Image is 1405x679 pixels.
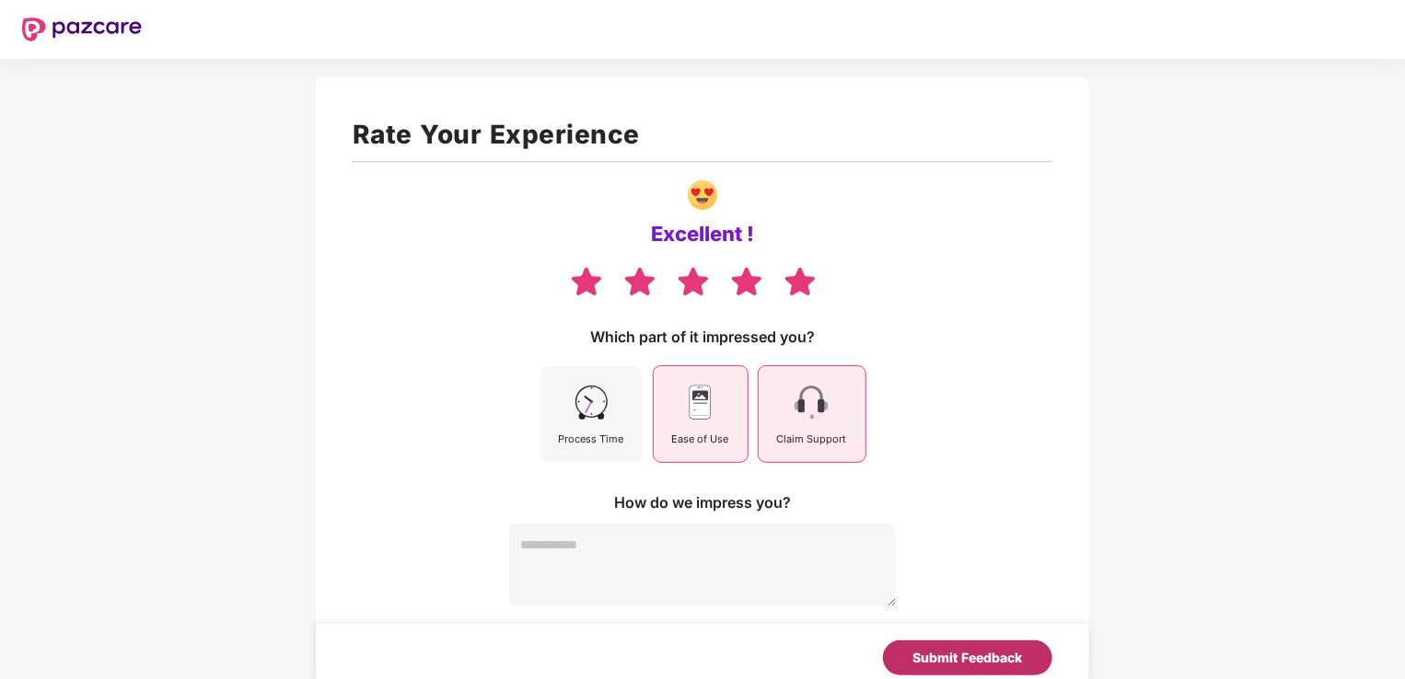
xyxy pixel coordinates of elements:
[571,382,612,423] img: svg+xml;base64,PHN2ZyB4bWxucz0iaHR0cDovL3d3dy53My5vcmcvMjAwMC9zdmciIHdpZHRoPSI0NSIgaGVpZ2h0PSI0NS...
[676,265,711,297] img: svg+xml;base64,PHN2ZyB4bWxucz0iaHR0cDovL3d3dy53My5vcmcvMjAwMC9zdmciIHdpZHRoPSIzOCIgaGVpZ2h0PSIzNS...
[791,382,832,423] img: svg+xml;base64,PHN2ZyB4bWxucz0iaHR0cDovL3d3dy53My5vcmcvMjAwMC9zdmciIHdpZHRoPSI0NSIgaGVpZ2h0PSI0NS...
[651,221,754,247] div: Excellent !
[22,17,142,41] img: New Pazcare Logo
[777,431,847,447] div: Claim Support
[783,265,818,297] img: svg+xml;base64,PHN2ZyB4bWxucz0iaHR0cDovL3d3dy53My5vcmcvMjAwMC9zdmciIHdpZHRoPSIzOCIgaGVpZ2h0PSIzNS...
[559,431,624,447] div: Process Time
[569,265,604,297] img: svg+xml;base64,PHN2ZyB4bWxucz0iaHR0cDovL3d3dy53My5vcmcvMjAwMC9zdmciIHdpZHRoPSIzOCIgaGVpZ2h0PSIzNS...
[353,114,1052,155] h1: Rate Your Experience
[672,431,729,447] div: Ease of Use
[622,265,657,297] img: svg+xml;base64,PHN2ZyB4bWxucz0iaHR0cDovL3d3dy53My5vcmcvMjAwMC9zdmciIHdpZHRoPSIzOCIgaGVpZ2h0PSIzNS...
[679,382,721,423] img: svg+xml;base64,PHN2ZyB4bWxucz0iaHR0cDovL3d3dy53My5vcmcvMjAwMC9zdmciIHdpZHRoPSI0NSIgaGVpZ2h0PSI0NS...
[590,327,815,347] div: Which part of it impressed you?
[614,492,791,512] div: How do we impress you?
[688,180,717,210] img: svg+xml;base64,PHN2ZyBpZD0iR3JvdXBfNDI1NDUiIGRhdGEtbmFtZT0iR3JvdXAgNDI1NDUiIHhtbG5zPSJodHRwOi8vd3...
[729,265,764,297] img: svg+xml;base64,PHN2ZyB4bWxucz0iaHR0cDovL3d3dy53My5vcmcvMjAwMC9zdmciIHdpZHRoPSIzOCIgaGVpZ2h0PSIzNS...
[913,648,1023,668] div: Submit Feedback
